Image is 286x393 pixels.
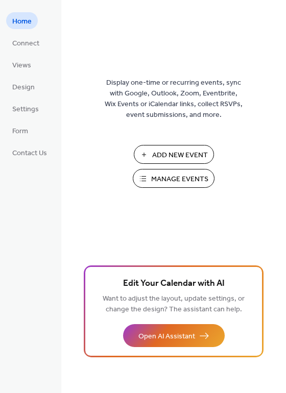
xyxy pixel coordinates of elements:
span: Settings [12,104,39,115]
span: Want to adjust the layout, update settings, or change the design? The assistant can help. [103,292,245,316]
span: Manage Events [151,174,208,185]
span: Form [12,126,28,137]
span: Display one-time or recurring events, sync with Google, Outlook, Zoom, Eventbrite, Wix Events or ... [105,78,243,120]
span: Contact Us [12,148,47,159]
a: Design [6,78,41,95]
span: Edit Your Calendar with AI [123,277,225,291]
span: Add New Event [152,150,208,161]
a: Settings [6,100,45,117]
span: Views [12,60,31,71]
span: Connect [12,38,39,49]
button: Open AI Assistant [123,324,225,347]
a: Home [6,12,38,29]
a: Contact Us [6,144,53,161]
a: Form [6,122,34,139]
a: Connect [6,34,45,51]
a: Views [6,56,37,73]
span: Design [12,82,35,93]
button: Add New Event [134,145,214,164]
span: Home [12,16,32,27]
span: Open AI Assistant [138,331,195,342]
button: Manage Events [133,169,214,188]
